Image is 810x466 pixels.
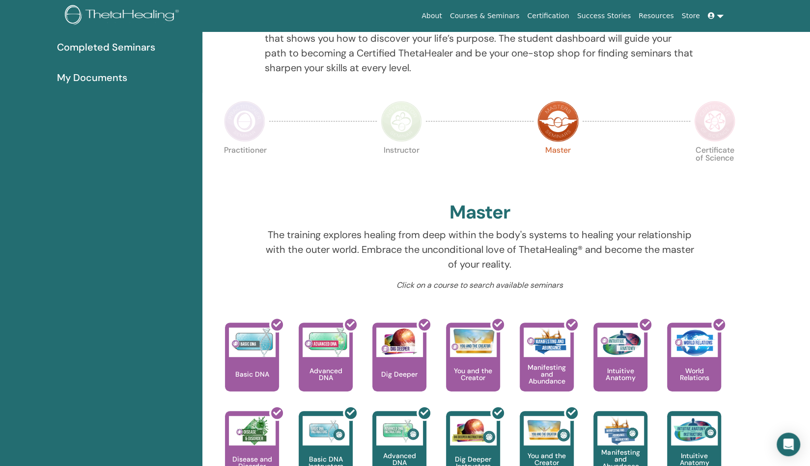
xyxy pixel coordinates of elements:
a: Store [678,7,704,25]
p: Your journey starts here; welcome to ThetaLearning HQ. Learn the world-renowned technique that sh... [265,16,695,75]
img: Manifesting and Abundance Instructors [597,416,644,445]
p: You and the Creator [446,367,500,381]
a: Manifesting and Abundance Manifesting and Abundance [520,323,574,411]
p: The training explores healing from deep within the body's systems to healing your relationship wi... [265,227,695,272]
a: Advanced DNA Advanced DNA [299,323,353,411]
img: Instructor [381,101,422,142]
img: You and the Creator [450,328,497,355]
img: World Relations [671,328,718,357]
span: Completed Seminars [57,40,155,55]
img: Basic DNA [229,328,276,357]
img: Practitioner [224,101,265,142]
img: Intuitive Anatomy [597,328,644,357]
img: Dig Deeper [376,328,423,357]
img: Advanced DNA [303,328,349,357]
p: World Relations [667,367,721,381]
p: Advanced DNA [299,367,353,381]
img: You and the Creator Instructors [524,416,570,445]
p: Certificate of Science [694,146,735,188]
p: Master [537,146,579,188]
p: Dig Deeper [377,371,421,378]
img: Certificate of Science [694,101,735,142]
a: Intuitive Anatomy Intuitive Anatomy [593,323,647,411]
img: logo.png [65,5,182,27]
img: Master [537,101,579,142]
a: Certification [523,7,573,25]
p: Click on a course to search available seminars [265,279,695,291]
img: Dig Deeper Instructors [450,416,497,445]
img: Advanced DNA Instructors [376,416,423,445]
img: Disease and Disorder [229,416,276,445]
img: Basic DNA Instructors [303,416,349,445]
div: Open Intercom Messenger [777,433,800,456]
a: About [418,7,446,25]
p: Manifesting and Abundance [520,364,574,384]
a: Success Stories [573,7,635,25]
h2: Master [449,201,510,224]
a: Dig Deeper Dig Deeper [372,323,426,411]
p: Intuitive Anatomy [593,367,647,381]
a: You and the Creator You and the Creator [446,323,500,411]
a: Courses & Seminars [446,7,524,25]
a: World Relations World Relations [667,323,721,411]
a: Resources [635,7,678,25]
img: Intuitive Anatomy Instructors [671,416,718,445]
span: My Documents [57,70,127,85]
p: Practitioner [224,146,265,188]
img: Manifesting and Abundance [524,328,570,357]
p: Instructor [381,146,422,188]
a: Basic DNA Basic DNA [225,323,279,411]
